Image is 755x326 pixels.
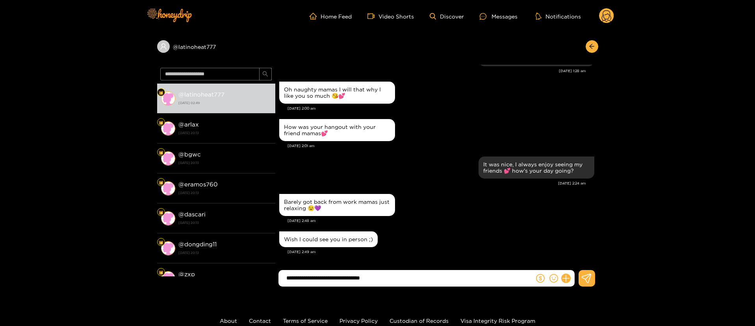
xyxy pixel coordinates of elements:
div: [DATE] 2:01 am [288,143,594,149]
a: About [220,318,237,324]
div: [DATE] 2:49 am [288,249,594,255]
img: conversation [161,151,175,166]
a: Terms of Service [283,318,328,324]
button: Notifications [533,12,583,20]
div: Aug. 15, 2:49 am [279,231,378,247]
strong: [DATE] 20:13 [178,129,271,136]
div: Aug. 15, 2:24 am [479,156,594,179]
span: video-camera [367,13,378,20]
div: Wish I could see you in person ;) [284,236,373,242]
span: smile [549,274,558,283]
div: [DATE] 1:28 am [279,68,586,74]
a: Visa Integrity Risk Program [460,318,535,324]
span: user [160,43,167,50]
strong: @ latinoheat777 [178,91,224,98]
strong: [DATE] 02:49 [178,99,271,106]
img: Fan Level [159,90,163,95]
a: Privacy Policy [339,318,378,324]
div: Aug. 15, 2:48 am [279,194,395,216]
strong: [DATE] 20:13 [178,249,271,256]
a: Discover [430,13,464,20]
button: arrow-left [586,40,598,53]
button: search [259,68,272,80]
a: Video Shorts [367,13,414,20]
a: Contact [249,318,271,324]
div: @latinoheat777 [157,40,275,53]
strong: @ dongding11 [178,241,217,248]
div: [DATE] 2:24 am [279,181,586,186]
strong: [DATE] 20:13 [178,159,271,166]
strong: @ bgwc [178,151,201,158]
span: search [262,71,268,78]
span: dollar [536,274,545,283]
img: conversation [161,241,175,255]
strong: [DATE] 20:13 [178,219,271,226]
img: conversation [161,121,175,136]
img: conversation [161,271,175,285]
div: [DATE] 2:00 am [288,106,594,111]
div: Messages [480,12,518,21]
img: Fan Level [159,150,163,155]
img: conversation [161,181,175,196]
div: How was your hangout with your friend mamas💕 [284,124,390,136]
img: Fan Level [159,240,163,245]
span: home [310,13,321,20]
img: Fan Level [159,180,163,185]
a: Custodian of Records [390,318,449,324]
div: Aug. 15, 2:01 am [279,119,395,141]
a: Home Feed [310,13,352,20]
div: It was nice, I always enjoy seeing my friends 💕 how's your day going? [483,161,590,174]
img: conversation [161,211,175,225]
strong: @ arlax [178,121,199,128]
div: Barely got back from work mamas just relaxing 😉💜 [284,199,390,211]
img: Fan Level [159,210,163,215]
strong: @ zxp [178,271,195,278]
span: arrow-left [589,43,595,50]
img: conversation [161,91,175,106]
strong: @ eramos760 [178,181,218,188]
strong: @ dascari [178,211,206,218]
div: [DATE] 2:48 am [288,218,594,224]
div: Oh naughty mamas I will that why I like you so much 😘💕 [284,86,390,99]
img: Fan Level [159,270,163,275]
div: Aug. 15, 2:00 am [279,82,395,104]
img: Fan Level [159,120,163,125]
strong: [DATE] 20:13 [178,189,271,196]
button: dollar [534,272,546,284]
